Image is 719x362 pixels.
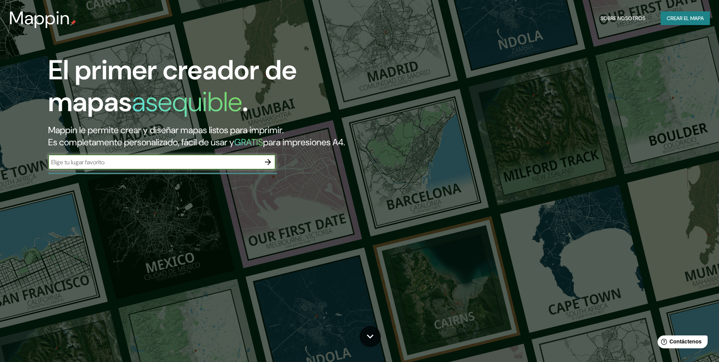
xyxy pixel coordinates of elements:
font: Crear el mapa [667,14,704,23]
input: Elige tu lugar favorito [48,158,260,167]
button: Sobre nosotros [597,11,649,25]
h1: asequible [132,84,242,120]
img: mappin-pin [70,20,76,26]
font: Sobre nosotros [600,14,645,23]
button: Crear el mapa [661,11,710,25]
iframe: Help widget launcher [652,332,711,354]
h1: El primer creador de mapas . [48,54,408,124]
h3: Mappin [9,8,70,29]
h2: Mappin le permite crear y diseñar mapas listos para imprimir. Es completamente personalizado, fác... [48,124,408,148]
h5: GRATIS [234,136,263,148]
